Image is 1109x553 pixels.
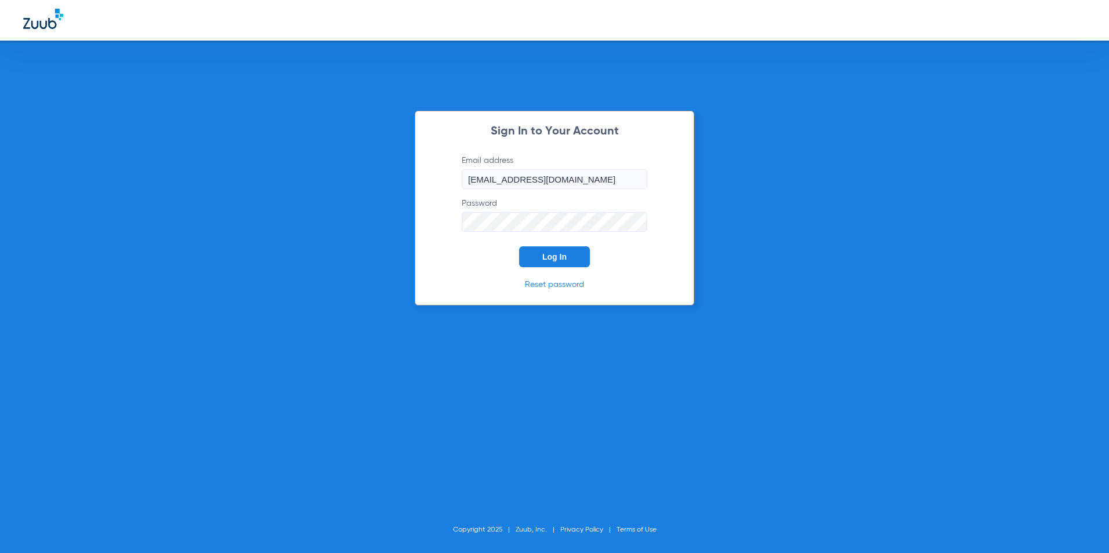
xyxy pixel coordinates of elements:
[462,198,647,232] label: Password
[1051,497,1109,553] iframe: Chat Widget
[519,246,590,267] button: Log In
[23,9,63,29] img: Zuub Logo
[462,169,647,189] input: Email address
[542,252,567,261] span: Log In
[617,526,657,533] a: Terms of Use
[525,281,584,289] a: Reset password
[453,524,516,536] li: Copyright 2025
[560,526,603,533] a: Privacy Policy
[462,212,647,232] input: Password
[444,126,665,137] h2: Sign In to Your Account
[462,155,647,189] label: Email address
[516,524,560,536] li: Zuub, Inc.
